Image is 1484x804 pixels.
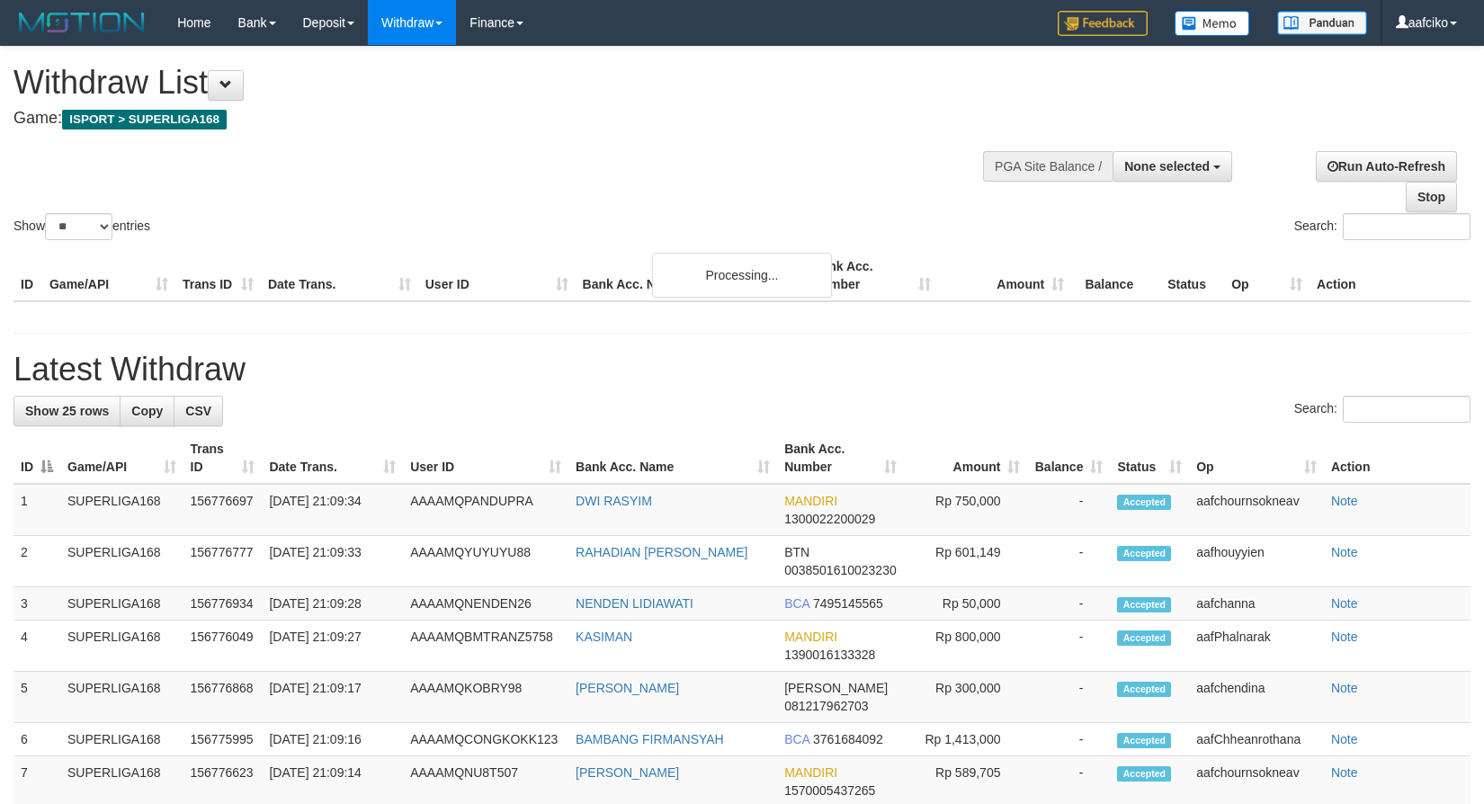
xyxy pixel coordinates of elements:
th: ID: activate to sort column descending [13,433,60,484]
td: Rp 50,000 [904,587,1027,621]
td: aafChheanrothana [1189,723,1324,756]
td: - [1027,587,1110,621]
th: Bank Acc. Number [805,250,938,301]
td: - [1027,621,1110,672]
td: - [1027,536,1110,587]
label: Search: [1294,213,1471,240]
input: Search: [1343,396,1471,423]
th: Amount: activate to sort column ascending [904,433,1027,484]
span: Copy 7495145565 to clipboard [813,596,883,611]
a: Note [1331,545,1358,559]
td: 156776777 [183,536,263,587]
td: aafPhalnarak [1189,621,1324,672]
a: Note [1331,732,1358,746]
td: Rp 300,000 [904,672,1027,723]
td: [DATE] 21:09:28 [262,587,403,621]
th: Date Trans.: activate to sort column ascending [262,433,403,484]
img: Feedback.jpg [1058,11,1148,36]
td: 156776049 [183,621,263,672]
td: [DATE] 21:09:16 [262,723,403,756]
input: Search: [1343,213,1471,240]
th: Balance [1071,250,1160,301]
a: [PERSON_NAME] [576,681,679,695]
td: aafhouyyien [1189,536,1324,587]
span: MANDIRI [784,494,837,508]
th: Amount [938,250,1071,301]
button: None selected [1113,151,1232,182]
a: Note [1331,681,1358,695]
td: AAAAMQKOBRY98 [403,672,568,723]
th: Trans ID: activate to sort column ascending [183,433,263,484]
th: Status: activate to sort column ascending [1110,433,1189,484]
td: SUPERLIGA168 [60,723,183,756]
span: Accepted [1117,733,1171,748]
td: 5 [13,672,60,723]
img: Button%20Memo.svg [1175,11,1250,36]
span: Accepted [1117,597,1171,612]
td: - [1027,723,1110,756]
td: 156776697 [183,484,263,536]
td: [DATE] 21:09:27 [262,621,403,672]
th: Trans ID [175,250,261,301]
span: Show 25 rows [25,404,109,418]
span: [PERSON_NAME] [784,681,888,695]
td: aafchanna [1189,587,1324,621]
div: Processing... [652,253,832,298]
td: Rp 1,413,000 [904,723,1027,756]
th: Game/API [42,250,175,301]
td: 156775995 [183,723,263,756]
th: Status [1160,250,1224,301]
label: Show entries [13,213,150,240]
th: Balance: activate to sort column ascending [1027,433,1110,484]
td: 1 [13,484,60,536]
th: Game/API: activate to sort column ascending [60,433,183,484]
a: KASIMAN [576,630,632,644]
span: Accepted [1117,630,1171,646]
a: Stop [1406,182,1457,212]
td: aafchournsokneav [1189,484,1324,536]
span: Copy [131,404,163,418]
th: Bank Acc. Number: activate to sort column ascending [777,433,904,484]
span: Copy 081217962703 to clipboard [784,699,868,713]
a: Run Auto-Refresh [1316,151,1457,182]
td: Rp 601,149 [904,536,1027,587]
td: SUPERLIGA168 [60,536,183,587]
td: AAAAMQBMTRANZ5758 [403,621,568,672]
label: Search: [1294,396,1471,423]
span: CSV [185,404,211,418]
a: BAMBANG FIRMANSYAH [576,732,724,746]
th: Bank Acc. Name: activate to sort column ascending [568,433,777,484]
td: [DATE] 21:09:17 [262,672,403,723]
span: Copy 0038501610023230 to clipboard [784,563,897,577]
span: Copy 1570005437265 to clipboard [784,783,875,798]
span: Accepted [1117,682,1171,697]
span: Copy 3761684092 to clipboard [813,732,883,746]
td: 4 [13,621,60,672]
th: Date Trans. [261,250,418,301]
th: Action [1324,433,1471,484]
span: BCA [784,596,809,611]
th: User ID: activate to sort column ascending [403,433,568,484]
span: Accepted [1117,495,1171,510]
a: Note [1331,765,1358,780]
div: PGA Site Balance / [983,151,1113,182]
td: 6 [13,723,60,756]
td: 3 [13,587,60,621]
span: MANDIRI [784,630,837,644]
span: Copy 1390016133328 to clipboard [784,648,875,662]
td: SUPERLIGA168 [60,672,183,723]
span: Accepted [1117,766,1171,782]
span: BTN [784,545,809,559]
a: Show 25 rows [13,396,121,426]
th: Op: activate to sort column ascending [1189,433,1324,484]
td: [DATE] 21:09:34 [262,484,403,536]
th: Op [1224,250,1310,301]
span: ISPORT > SUPERLIGA168 [62,110,227,130]
td: AAAAMQCONGKOKK123 [403,723,568,756]
a: Note [1331,596,1358,611]
h4: Game: [13,110,971,128]
td: SUPERLIGA168 [60,621,183,672]
a: Copy [120,396,174,426]
td: - [1027,672,1110,723]
h1: Latest Withdraw [13,352,1471,388]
